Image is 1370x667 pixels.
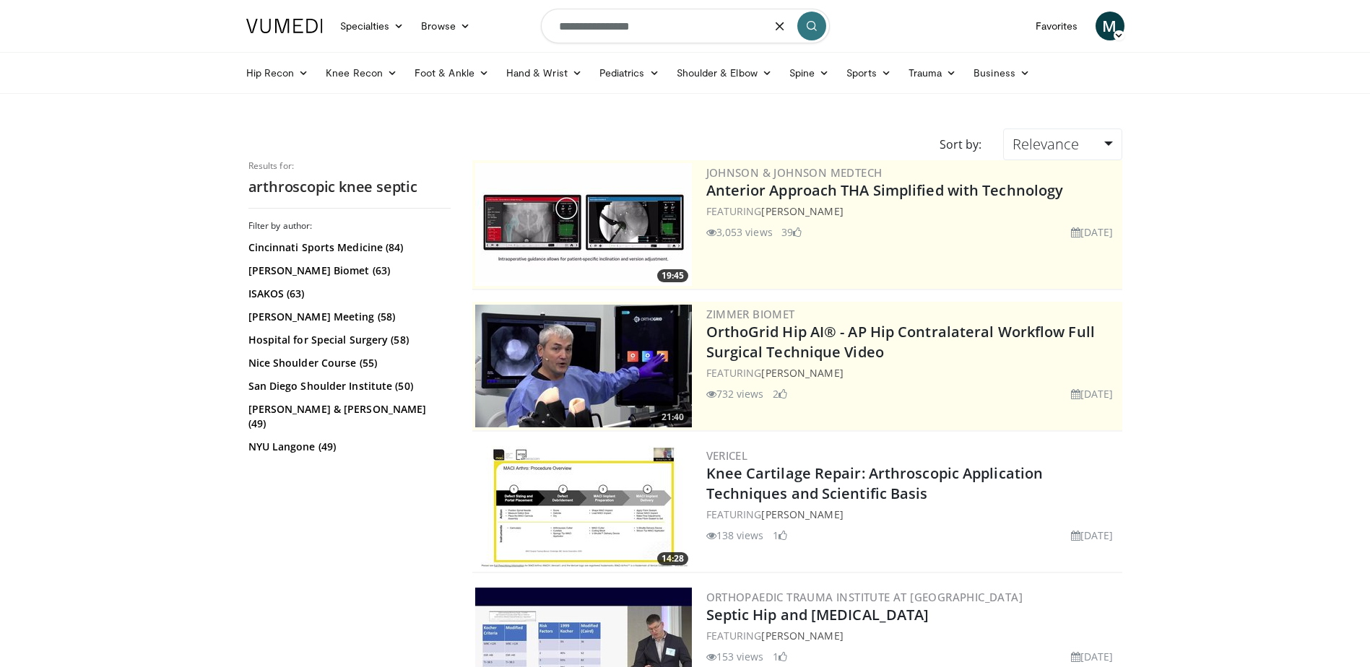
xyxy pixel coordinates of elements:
[706,365,1119,380] div: FEATURING
[1071,224,1114,240] li: [DATE]
[475,163,692,286] a: 19:45
[331,12,413,40] a: Specialties
[657,411,688,424] span: 21:40
[248,220,451,232] h3: Filter by author:
[773,528,787,543] li: 1
[1027,12,1087,40] a: Favorites
[706,590,1023,604] a: Orthopaedic Trauma Institute at [GEOGRAPHIC_DATA]
[706,448,748,463] a: Vericel
[761,629,843,642] a: [PERSON_NAME]
[929,128,992,160] div: Sort by:
[706,204,1119,219] div: FEATURING
[706,224,773,240] li: 3,053 views
[668,58,781,87] a: Shoulder & Elbow
[248,310,447,324] a: [PERSON_NAME] Meeting (58)
[781,224,802,240] li: 39
[248,160,451,172] p: Results for:
[248,287,447,301] a: ISAKOS (63)
[246,19,323,33] img: VuMedi Logo
[248,402,447,431] a: [PERSON_NAME] & [PERSON_NAME] (49)
[1071,649,1114,664] li: [DATE]
[248,379,447,393] a: San Diego Shoulder Institute (50)
[773,649,787,664] li: 1
[761,366,843,380] a: [PERSON_NAME]
[706,628,1119,643] div: FEATURING
[1003,128,1122,160] a: Relevance
[238,58,318,87] a: Hip Recon
[900,58,966,87] a: Trauma
[761,204,843,218] a: [PERSON_NAME]
[498,58,591,87] a: Hand & Wrist
[706,649,764,664] li: 153 views
[657,269,688,282] span: 19:45
[838,58,900,87] a: Sports
[706,605,929,624] a: Septic Hip and [MEDICAL_DATA]
[406,58,498,87] a: Foot & Ankle
[475,305,692,427] img: 96a9cbbb-25ee-4404-ab87-b32d60616ad7.300x170_q85_crop-smart_upscale.jpg
[1096,12,1124,40] a: M
[706,322,1095,362] a: OrthoGrid Hip AI® - AP Hip Contralateral Workflow Full Surgical Technique Video
[706,528,764,543] li: 138 views
[657,552,688,565] span: 14:28
[317,58,406,87] a: Knee Recon
[706,386,764,401] li: 732 views
[475,446,692,569] a: 14:28
[475,305,692,427] a: 21:40
[248,440,447,454] a: NYU Langone (49)
[248,178,451,196] h2: arthroscopic knee septic
[1071,528,1114,543] li: [DATE]
[1071,386,1114,401] li: [DATE]
[706,463,1044,503] a: Knee Cartilage Repair: Arthroscopic Application Techniques and Scientific Basis
[475,163,692,286] img: 06bb1c17-1231-4454-8f12-6191b0b3b81a.300x170_q85_crop-smart_upscale.jpg
[248,333,447,347] a: Hospital for Special Surgery (58)
[1013,134,1079,154] span: Relevance
[248,356,447,370] a: Nice Shoulder Course (55)
[706,307,795,321] a: Zimmer Biomet
[706,165,883,180] a: Johnson & Johnson MedTech
[761,507,843,521] a: [PERSON_NAME]
[706,180,1064,200] a: Anterior Approach THA Simplified with Technology
[781,58,838,87] a: Spine
[773,386,787,401] li: 2
[541,9,830,43] input: Search topics, interventions
[591,58,668,87] a: Pediatrics
[248,240,447,255] a: Cincinnati Sports Medicine (84)
[248,263,447,278] a: [PERSON_NAME] Biomet (63)
[412,12,479,40] a: Browse
[475,446,692,569] img: 2444198d-1b18-4a77-bb67-3e21827492e5.300x170_q85_crop-smart_upscale.jpg
[965,58,1039,87] a: Business
[706,507,1119,522] div: FEATURING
